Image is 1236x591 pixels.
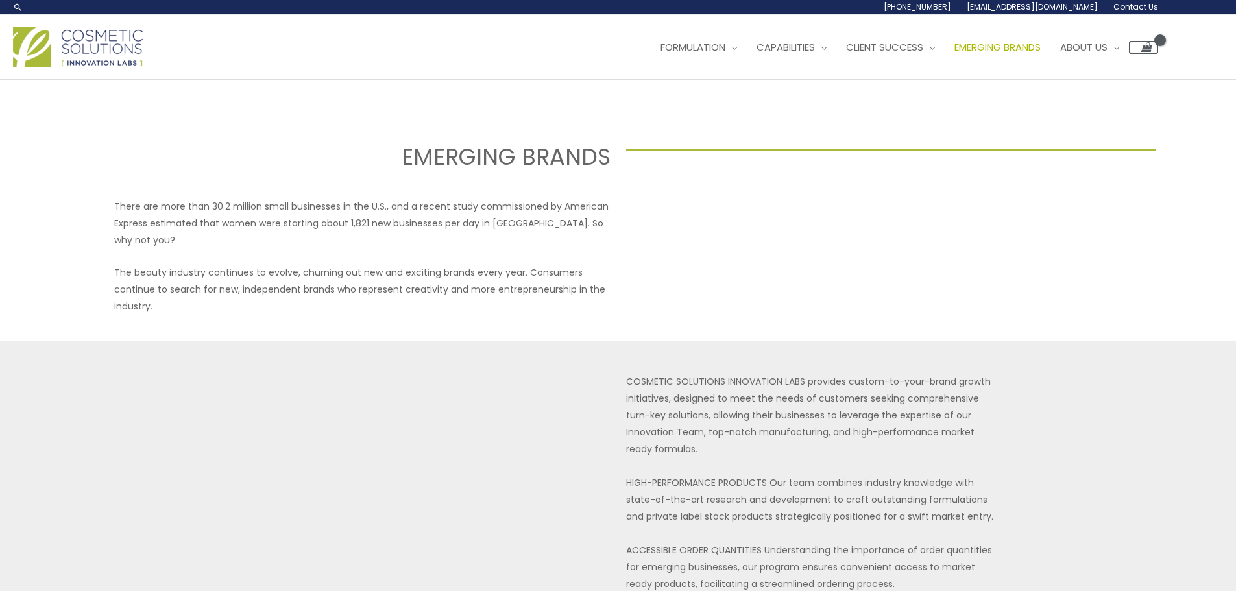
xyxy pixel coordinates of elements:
a: View Shopping Cart, empty [1129,41,1158,54]
span: Capabilities [757,40,815,54]
img: Cosmetic Solutions Logo [13,27,143,67]
span: About Us [1060,40,1108,54]
span: Client Success [846,40,923,54]
a: Client Success [836,28,945,67]
p: There are more than 30.2 million small businesses in the U.S., and a recent study commissioned by... [114,198,610,248]
span: Emerging Brands [954,40,1041,54]
span: [EMAIL_ADDRESS][DOMAIN_NAME] [967,1,1098,12]
span: [PHONE_NUMBER] [884,1,951,12]
h2: EMERGING BRANDS [80,142,611,172]
a: Capabilities [747,28,836,67]
a: Emerging Brands [945,28,1050,67]
a: About Us [1050,28,1129,67]
span: Contact Us [1113,1,1158,12]
span: Formulation [660,40,725,54]
a: Formulation [651,28,747,67]
a: Search icon link [13,2,23,12]
p: The beauty industry continues to evolve, churning out new and exciting brands every year. Consume... [114,264,610,315]
nav: Site Navigation [641,28,1158,67]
